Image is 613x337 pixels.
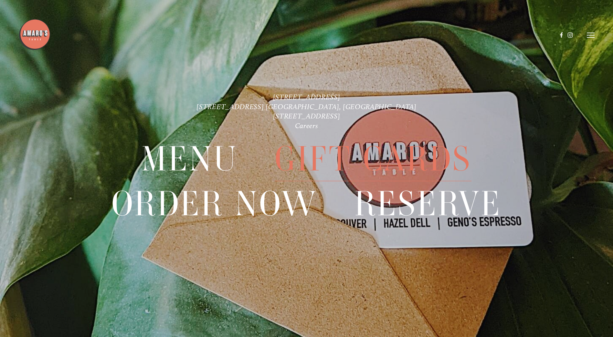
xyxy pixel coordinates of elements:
a: Gift Cards [275,137,471,181]
a: Menu [142,137,238,181]
a: Order Now [111,182,318,226]
a: Reserve [354,182,502,226]
img: Amaro's Table [18,18,51,51]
